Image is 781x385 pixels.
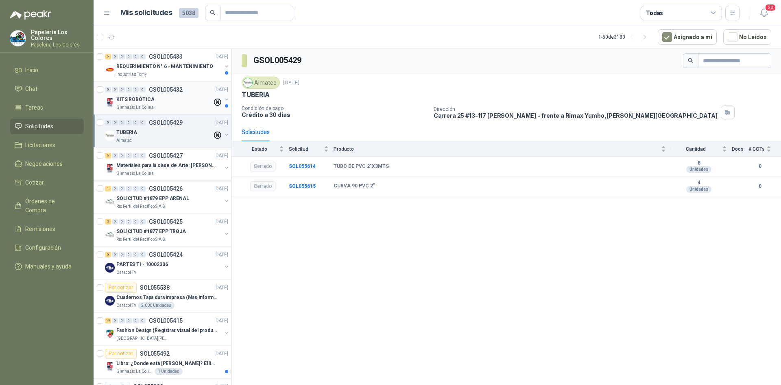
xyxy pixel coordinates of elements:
[140,252,146,257] div: 0
[243,78,252,87] img: Company Logo
[242,106,427,111] p: Condición de pago
[133,318,139,323] div: 0
[105,164,115,174] img: Company Logo
[149,219,183,224] p: GSOL005425
[105,318,111,323] div: 15
[140,186,146,191] div: 0
[116,170,154,177] p: Gimnasio La Colina
[105,283,137,293] div: Por cotizar
[119,87,125,92] div: 0
[105,186,111,191] div: 1
[688,58,694,64] span: search
[105,65,115,75] img: Company Logo
[116,236,166,243] p: Rio Fertil del Pacífico S.A.S.
[112,219,118,224] div: 0
[31,42,84,47] p: Papeleria Los Colores
[105,87,111,92] div: 0
[242,146,277,152] span: Estado
[133,153,139,158] div: 0
[138,302,175,309] div: 2.000 Unidades
[598,31,651,44] div: 1 - 50 de 3183
[748,141,781,156] th: # COTs
[140,153,146,158] div: 0
[105,151,230,177] a: 6 0 0 0 0 0 GSOL005427[DATE] Company LogoMateriales para la clase de Arte: [PERSON_NAME]Gimnasio ...
[646,9,663,18] div: Todas
[671,141,732,156] th: Cantidad
[119,219,125,224] div: 0
[214,152,228,160] p: [DATE]
[105,98,115,108] img: Company Logo
[140,219,146,224] div: 0
[10,100,84,115] a: Tareas
[126,219,132,224] div: 0
[686,166,711,173] div: Unidades
[116,137,132,144] p: Almatec
[149,87,183,92] p: GSOL005432
[105,131,115,141] img: Company Logo
[242,128,270,136] div: Solicitudes
[105,184,230,210] a: 1 0 0 0 0 0 GSOL005426[DATE] Company LogoSOLICITUD #1879 EPP ARENALRio Fertil del Pacífico S.A.S.
[671,160,727,167] b: 8
[214,350,228,358] p: [DATE]
[25,141,55,150] span: Licitaciones
[214,284,228,292] p: [DATE]
[214,185,228,193] p: [DATE]
[112,186,118,191] div: 0
[214,86,228,94] p: [DATE]
[105,54,111,59] div: 6
[105,52,230,78] a: 6 0 0 0 0 0 GSOL005433[DATE] Company LogoREQUERIMIENTO N° 6 - MANTENIMIENTOIndustrias Tomy
[25,84,37,93] span: Chat
[116,335,168,342] p: [GEOGRAPHIC_DATA][PERSON_NAME]
[10,156,84,172] a: Negociaciones
[116,104,154,111] p: Gimnasio La Colina
[140,54,146,59] div: 0
[133,252,139,257] div: 0
[116,269,136,276] p: Caracol TV
[112,120,118,125] div: 0
[334,146,659,152] span: Producto
[105,120,111,125] div: 0
[283,79,299,87] p: [DATE]
[126,87,132,92] div: 0
[126,153,132,158] div: 0
[112,318,118,323] div: 0
[31,29,84,41] p: Papelería Los Colores
[140,351,170,356] p: SOL055492
[250,162,275,172] div: Cerrado
[112,153,118,158] div: 0
[289,163,316,169] b: SOL055614
[10,119,84,134] a: Solicitudes
[242,90,270,99] p: TUBERIA
[732,141,748,156] th: Docs
[119,54,125,59] div: 0
[334,163,389,170] b: TUBO DE PVC 2"X3MTS
[105,118,230,144] a: 0 0 0 0 0 0 GSOL005429[DATE] Company LogoTUBERIAAlmatec
[723,29,771,45] button: No Leídos
[289,146,322,152] span: Solicitud
[105,250,230,276] a: 6 0 0 0 0 0 GSOL005424[DATE] Company LogoPARTES TI - 10002306Caracol TV
[112,54,118,59] div: 0
[119,120,125,125] div: 0
[289,183,316,189] b: SOL055615
[658,29,717,45] button: Asignado a mi
[748,183,771,190] b: 0
[112,252,118,257] div: 0
[116,203,166,210] p: Rio Fertil del Pacífico S.A.S.
[105,263,115,273] img: Company Logo
[434,106,718,112] p: Dirección
[253,54,303,67] h3: GSOL005429
[214,317,228,325] p: [DATE]
[10,31,26,46] img: Company Logo
[25,159,63,168] span: Negociaciones
[25,122,53,131] span: Solicitudes
[10,175,84,190] a: Cotizar
[289,141,334,156] th: Solicitud
[116,368,153,375] p: Gimnasio La Colina
[334,183,375,189] b: CURVA 90 PVC 2"
[149,54,183,59] p: GSOL005433
[133,186,139,191] div: 0
[250,181,275,191] div: Cerrado
[10,137,84,153] a: Licitaciones
[116,360,218,367] p: Libro: ¿Donde está [PERSON_NAME]? El libro mágico. Autor: [PERSON_NAME]
[748,163,771,170] b: 0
